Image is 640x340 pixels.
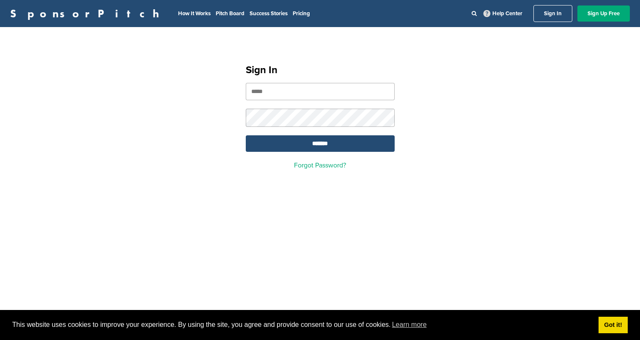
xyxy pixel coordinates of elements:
a: Sign Up Free [577,5,630,22]
a: Sign In [533,5,572,22]
a: Pricing [293,10,310,17]
a: How It Works [178,10,211,17]
a: learn more about cookies [391,318,428,331]
h1: Sign In [246,63,395,78]
a: SponsorPitch [10,8,165,19]
a: Success Stories [250,10,288,17]
a: dismiss cookie message [599,317,628,334]
span: This website uses cookies to improve your experience. By using the site, you agree and provide co... [12,318,592,331]
a: Forgot Password? [294,161,346,170]
a: Pitch Board [216,10,244,17]
iframe: Button to launch messaging window [606,306,633,333]
a: Help Center [482,8,524,19]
